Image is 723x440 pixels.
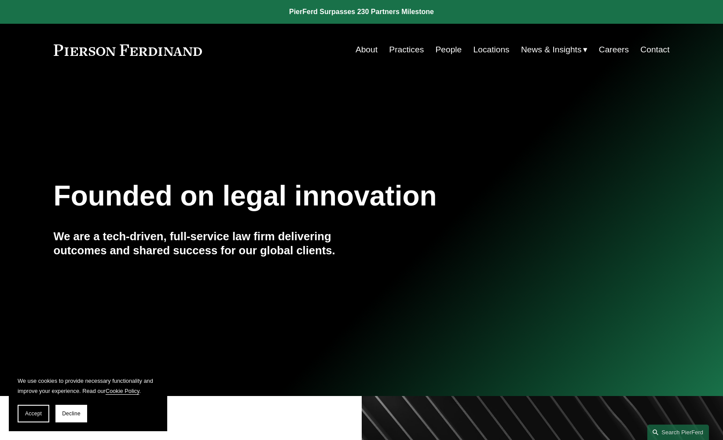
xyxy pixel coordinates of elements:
a: Cookie Policy [106,388,139,394]
span: News & Insights [521,42,582,58]
a: Contact [640,41,669,58]
a: Locations [473,41,510,58]
a: About [356,41,378,58]
a: Practices [389,41,424,58]
span: Accept [25,411,42,417]
a: folder dropdown [521,41,587,58]
a: Careers [599,41,629,58]
span: Decline [62,411,81,417]
a: People [436,41,462,58]
button: Accept [18,405,49,422]
button: Decline [55,405,87,422]
h4: We are a tech-driven, full-service law firm delivering outcomes and shared success for our global... [54,229,362,258]
a: Search this site [647,425,709,440]
section: Cookie banner [9,367,167,431]
p: We use cookies to provide necessary functionality and improve your experience. Read our . [18,376,158,396]
h1: Founded on legal innovation [54,180,567,212]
